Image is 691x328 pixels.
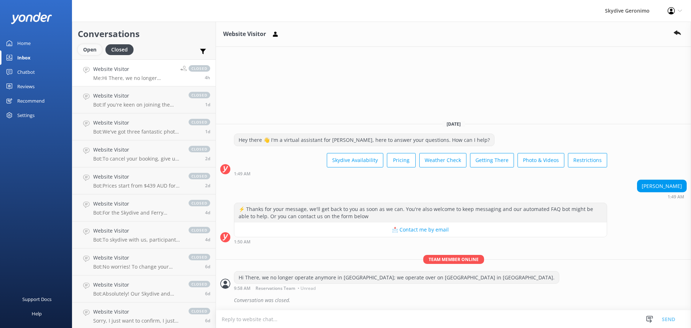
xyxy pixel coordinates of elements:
span: • Unread [298,286,316,291]
span: Reservations Team [256,286,295,291]
p: Bot: No worries! To change your booking, just give us a call at [PHONE_NUMBER] or email [EMAIL_AD... [93,264,181,270]
p: Bot: To skydive with us, participants need to be at least [DEMOGRAPHIC_DATA]. Since your grandson... [93,237,181,243]
p: Bot: If you're keen on joining the Skydive Geronimo team, shoot your cover letter and resume over... [93,102,181,108]
h4: Website Visitor [93,227,181,235]
h4: Website Visitor [93,119,181,127]
span: [DATE] [442,121,465,127]
div: Oct 06 2025 01:49am (UTC +08:00) Australia/Perth [637,194,687,199]
p: Bot: To cancel your booking, give us a call at [PHONE_NUMBER] or shoot an email to [EMAIL_ADDRESS... [93,156,181,162]
span: Sep 30 2025 02:29pm (UTC +08:00) Australia/Perth [205,264,210,270]
div: Help [32,306,42,321]
span: Oct 03 2025 04:21pm (UTC +08:00) Australia/Perth [205,183,210,189]
a: Website VisitorBot:If you're keen on joining the Skydive Geronimo team, shoot your cover letter a... [72,86,216,113]
div: Reviews [17,79,35,94]
div: Settings [17,108,35,122]
span: closed [189,200,210,206]
button: Skydive Availability [327,153,383,167]
div: Home [17,36,31,50]
div: Oct 06 2025 01:49am (UTC +08:00) Australia/Perth [234,171,607,176]
a: Website VisitorBot:Prices start from $439 AUD for the 10,000ft [GEOGRAPHIC_DATA] Tandem Skydive a... [72,167,216,194]
div: Recommend [17,94,45,108]
strong: 1:49 AM [668,195,684,199]
div: Conversation was closed. [234,294,687,306]
a: Website VisitorBot:Absolutely! Our Skydive and Ferry Packages include a same-day return ferry tic... [72,275,216,302]
h4: Website Visitor [93,146,181,154]
p: Bot: We've got three fantastic photo and video packages to capture your skydive adventure: - **Ha... [93,129,181,135]
h2: Conversations [78,27,210,41]
span: closed [189,227,210,233]
strong: 1:50 AM [234,240,250,244]
span: Oct 03 2025 07:13pm (UTC +08:00) Australia/Perth [205,156,210,162]
p: Sorry, I just want to confirm, I just made a booking for [DATE] and received an email ‘pending or... [93,318,181,324]
span: closed [189,65,210,72]
h4: Website Visitor [93,65,175,73]
h4: Website Visitor [93,173,181,181]
img: yonder-white-logo.png [11,12,52,24]
span: closed [189,254,210,260]
div: [PERSON_NAME] [637,180,686,192]
strong: 1:49 AM [234,172,250,176]
span: Sep 29 2025 05:40pm (UTC +08:00) Australia/Perth [205,318,210,324]
span: Sep 29 2025 08:51pm (UTC +08:00) Australia/Perth [205,291,210,297]
a: Website VisitorBot:We've got three fantastic photo and video packages to capture your skydive adv... [72,113,216,140]
div: 2025-10-06T06:56:04.766 [220,294,687,306]
a: Website VisitorBot:To skydive with us, participants need to be at least [DEMOGRAPHIC_DATA]. Since... [72,221,216,248]
span: closed [189,92,210,98]
span: Oct 04 2025 06:52pm (UTC +08:00) Australia/Perth [205,102,210,108]
div: Closed [105,44,134,55]
p: Me: Hi There, we no longer operate anymore in [GEOGRAPHIC_DATA]; we operate over on [GEOGRAPHIC_D... [93,75,175,81]
div: ⚡ Thanks for your message, we'll get back to you as soon as we can. You're also welcome to keep m... [234,203,607,222]
span: Oct 02 2025 06:36am (UTC +08:00) Australia/Perth [205,210,210,216]
h3: Website Visitor [223,30,266,39]
span: closed [189,308,210,314]
h4: Website Visitor [93,254,181,262]
button: Weather Check [419,153,466,167]
span: closed [189,146,210,152]
div: Chatbot [17,65,35,79]
p: Bot: Prices start from $439 AUD for the 10,000ft [GEOGRAPHIC_DATA] Tandem Skydive and $549 AUD fo... [93,183,181,189]
span: Oct 04 2025 03:54pm (UTC +08:00) Australia/Perth [205,129,210,135]
span: Oct 06 2025 09:58am (UTC +08:00) Australia/Perth [205,75,210,81]
span: Team member online [423,255,484,264]
h4: Website Visitor [93,92,181,100]
button: Restrictions [568,153,607,167]
a: Website VisitorBot:For the Skydive and Ferry Packages, we partner with Sealink Rottnest for depar... [72,194,216,221]
a: Website VisitorBot:No worries! To change your booking, just give us a call at [PHONE_NUMBER] or e... [72,248,216,275]
p: Bot: Absolutely! Our Skydive and Ferry Packages include a same-day return ferry ticket in the pri... [93,291,181,297]
h4: Website Visitor [93,308,181,316]
div: Hey there 👋 I'm a virtual assistant for [PERSON_NAME], here to answer your questions. How can I h... [234,134,494,146]
strong: 9:58 AM [234,286,250,291]
a: Closed [105,45,137,53]
div: Hi There, we no longer operate anymore in [GEOGRAPHIC_DATA]; we operate over on [GEOGRAPHIC_DATA]... [234,271,559,284]
button: Photo & Videos [518,153,564,167]
span: Oct 01 2025 10:24pm (UTC +08:00) Australia/Perth [205,237,210,243]
div: Oct 06 2025 09:58am (UTC +08:00) Australia/Perth [234,286,559,291]
div: Open [78,44,102,55]
a: Open [78,45,105,53]
span: closed [189,281,210,287]
div: Support Docs [22,292,51,306]
h4: Website Visitor [93,281,181,289]
button: Getting There [470,153,514,167]
div: Oct 06 2025 01:50am (UTC +08:00) Australia/Perth [234,239,607,244]
span: closed [189,119,210,125]
button: 📩 Contact me by email [234,223,607,237]
a: Website VisitorMe:Hi There, we no longer operate anymore in [GEOGRAPHIC_DATA]; we operate over on... [72,59,216,86]
button: Pricing [387,153,416,167]
h4: Website Visitor [93,200,181,208]
a: Website VisitorBot:To cancel your booking, give us a call at [PHONE_NUMBER] or shoot an email to ... [72,140,216,167]
p: Bot: For the Skydive and Ferry Packages, we partner with Sealink Rottnest for departures from [GE... [93,210,181,216]
div: Inbox [17,50,31,65]
span: closed [189,173,210,179]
